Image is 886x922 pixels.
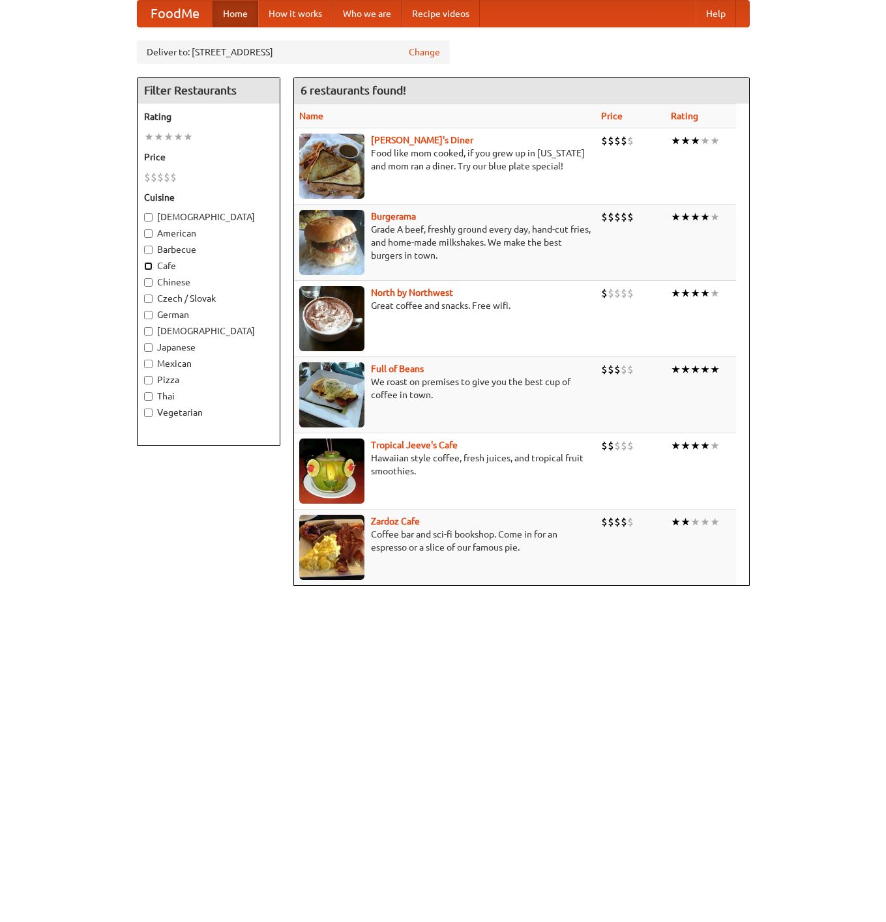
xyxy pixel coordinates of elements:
[671,286,681,300] li: ★
[671,515,681,529] li: ★
[144,373,273,386] label: Pizza
[144,191,273,204] h5: Cuisine
[144,390,273,403] label: Thai
[164,170,170,184] li: $
[299,515,364,580] img: zardoz.jpg
[299,452,591,478] p: Hawaiian style coffee, fresh juices, and tropical fruit smoothies.
[299,111,323,121] a: Name
[614,362,621,377] li: $
[299,528,591,554] p: Coffee bar and sci-fi bookshop. Come in for an espresso or a slice of our famous pie.
[144,360,153,368] input: Mexican
[690,362,700,377] li: ★
[299,134,364,199] img: sallys.jpg
[690,134,700,148] li: ★
[608,515,614,529] li: $
[299,286,364,351] img: north.jpg
[710,362,720,377] li: ★
[710,286,720,300] li: ★
[144,130,154,144] li: ★
[144,308,273,321] label: German
[164,130,173,144] li: ★
[170,170,177,184] li: $
[144,229,153,238] input: American
[144,110,273,123] h5: Rating
[700,286,710,300] li: ★
[710,210,720,224] li: ★
[601,439,608,453] li: $
[299,375,591,401] p: We roast on premises to give you the best cup of coffee in town.
[144,311,153,319] input: German
[144,276,273,289] label: Chinese
[173,130,183,144] li: ★
[601,134,608,148] li: $
[696,1,736,27] a: Help
[371,516,420,526] a: Zardoz Cafe
[144,151,273,164] h5: Price
[301,84,406,96] ng-pluralize: 6 restaurants found!
[690,210,700,224] li: ★
[671,439,681,453] li: ★
[299,362,364,427] img: beans.jpg
[627,515,634,529] li: $
[371,211,416,222] a: Burgerama
[299,439,364,504] img: jeeves.jpg
[681,134,690,148] li: ★
[621,134,627,148] li: $
[700,362,710,377] li: ★
[299,299,591,312] p: Great coffee and snacks. Free wifi.
[671,362,681,377] li: ★
[601,362,608,377] li: $
[608,439,614,453] li: $
[700,439,710,453] li: ★
[138,1,213,27] a: FoodMe
[157,170,164,184] li: $
[144,246,153,254] input: Barbecue
[601,111,623,121] a: Price
[700,515,710,529] li: ★
[671,210,681,224] li: ★
[371,287,453,298] a: North by Northwest
[299,147,591,173] p: Food like mom cooked, if you grew up in [US_STATE] and mom ran a diner. Try our blue plate special!
[710,439,720,453] li: ★
[138,78,280,104] h4: Filter Restaurants
[144,259,273,272] label: Cafe
[700,134,710,148] li: ★
[671,134,681,148] li: ★
[614,134,621,148] li: $
[144,213,153,222] input: [DEMOGRAPHIC_DATA]
[144,170,151,184] li: $
[144,324,273,338] label: [DEMOGRAPHIC_DATA]
[608,286,614,300] li: $
[710,134,720,148] li: ★
[371,364,424,374] a: Full of Beans
[614,515,621,529] li: $
[299,223,591,262] p: Grade A beef, freshly ground every day, hand-cut fries, and home-made milkshakes. We make the bes...
[608,134,614,148] li: $
[144,292,273,305] label: Czech / Slovak
[332,1,402,27] a: Who we are
[608,210,614,224] li: $
[601,515,608,529] li: $
[621,439,627,453] li: $
[614,439,621,453] li: $
[621,515,627,529] li: $
[213,1,258,27] a: Home
[299,210,364,275] img: burgerama.jpg
[144,409,153,417] input: Vegetarian
[681,210,690,224] li: ★
[690,286,700,300] li: ★
[627,439,634,453] li: $
[700,210,710,224] li: ★
[627,286,634,300] li: $
[144,210,273,223] label: [DEMOGRAPHIC_DATA]
[710,515,720,529] li: ★
[681,286,690,300] li: ★
[614,286,621,300] li: $
[627,210,634,224] li: $
[144,278,153,287] input: Chinese
[681,439,690,453] li: ★
[371,135,473,145] a: [PERSON_NAME]'s Diner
